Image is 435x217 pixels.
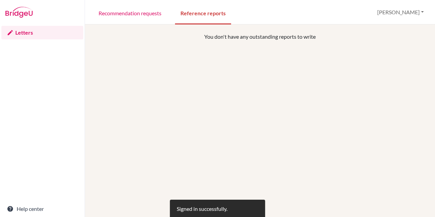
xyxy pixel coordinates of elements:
[1,26,83,39] a: Letters
[93,1,167,24] a: Recommendation requests
[374,6,427,19] button: [PERSON_NAME]
[5,7,33,18] img: Bridge-U
[177,205,227,213] div: Signed in successfully.
[175,1,231,24] a: Reference reports
[126,33,394,41] p: You don't have any outstanding reports to write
